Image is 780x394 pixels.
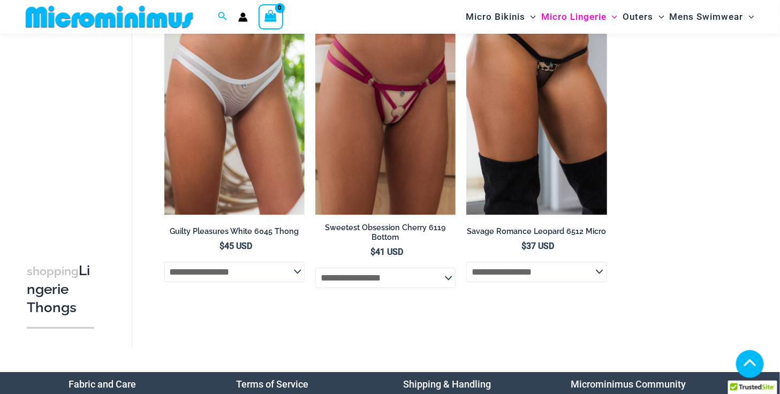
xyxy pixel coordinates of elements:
span: Outers [623,3,654,31]
span: Mens Swimwear [670,3,744,31]
a: Micro LingerieMenu ToggleMenu Toggle [539,3,620,31]
a: Guilty Pleasures White 6045 Thong 01Guilty Pleasures White 1045 Bra 6045 Thong 06Guilty Pleasures... [164,4,305,215]
a: Mens SwimwearMenu ToggleMenu Toggle [667,3,757,31]
a: Shipping & Handling [404,378,491,390]
span: $ [521,241,526,251]
a: Savage Romance Leopard 6512 Micro [466,226,607,240]
iframe: TrustedSite Certified [27,14,123,228]
a: View Shopping Cart, empty [259,4,283,29]
span: $ [370,247,375,257]
a: Fabric and Care [69,378,137,390]
nav: Site Navigation [461,2,759,32]
img: Savage Romance Leopard 6512 Micro 01 [466,4,607,215]
a: Terms of Service [236,378,308,390]
bdi: 41 USD [370,247,403,257]
a: Sweetest Obsession Cherry 6119 Bottom 1939 01Sweetest Obsession Cherry 1129 Bra 6119 Bottom 1939 ... [315,4,456,215]
span: $ [219,241,224,251]
span: Micro Lingerie [541,3,607,31]
span: Menu Toggle [654,3,664,31]
h2: Guilty Pleasures White 6045 Thong [164,226,305,237]
a: Savage Romance Leopard 6512 Micro 01Savage Romance Leopard 6512 Micro 02Savage Romance Leopard 65... [466,4,607,215]
h3: Lingerie Thongs [27,262,94,316]
a: Account icon link [238,12,248,22]
img: MM SHOP LOGO FLAT [21,5,198,29]
a: Guilty Pleasures White 6045 Thong [164,226,305,240]
span: Menu Toggle [607,3,617,31]
span: Menu Toggle [525,3,536,31]
h2: Sweetest Obsession Cherry 6119 Bottom [315,223,456,243]
span: Micro Bikinis [466,3,525,31]
a: Sweetest Obsession Cherry 6119 Bottom [315,223,456,247]
img: Sweetest Obsession Cherry 1129 Bra 6119 Bottom 1939 04 [315,4,456,215]
a: Search icon link [218,10,228,24]
a: Micro BikinisMenu ToggleMenu Toggle [463,3,539,31]
span: shopping [27,264,79,278]
img: Guilty Pleasures White 6045 Thong 01 [164,4,305,215]
bdi: 37 USD [521,241,554,251]
a: Microminimus Community [571,378,686,390]
bdi: 45 USD [219,241,252,251]
span: Menu Toggle [744,3,754,31]
a: OutersMenu ToggleMenu Toggle [620,3,667,31]
h2: Savage Romance Leopard 6512 Micro [466,226,607,237]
